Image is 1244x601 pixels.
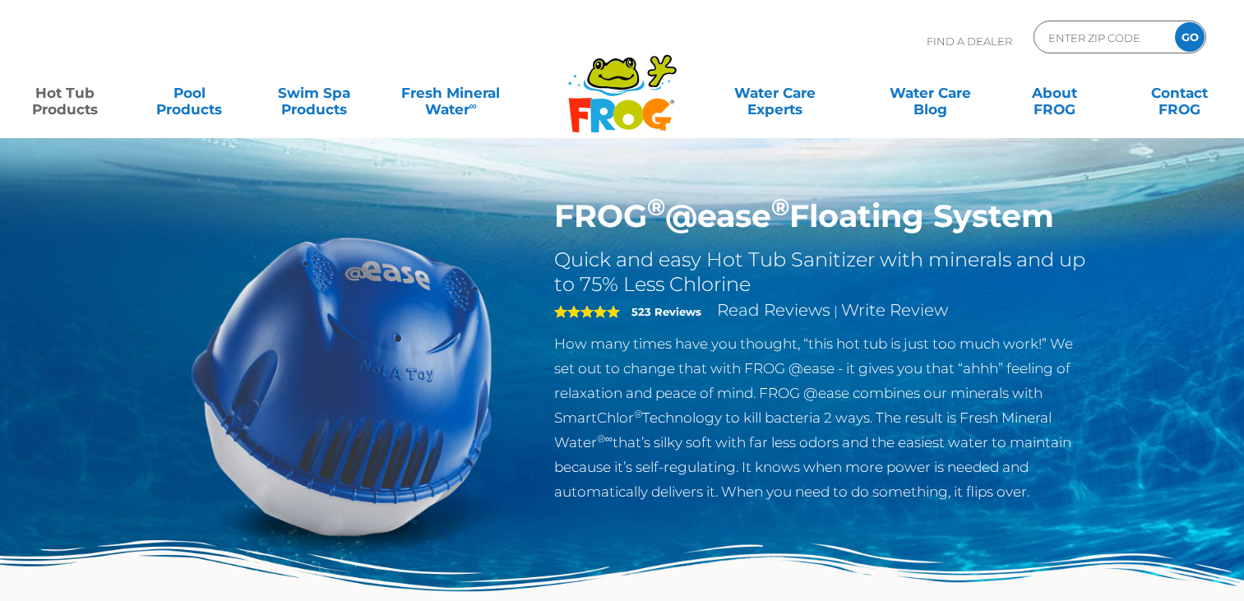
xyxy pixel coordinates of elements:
[881,76,978,109] a: Water CareBlog
[469,99,477,112] sup: ∞
[391,76,511,109] a: Fresh MineralWater∞
[554,331,1091,504] p: How many times have you thought, “this hot tub is just too much work!” We set out to change that ...
[841,300,948,320] a: Write Review
[1131,76,1228,109] a: ContactFROG
[554,305,620,318] span: 5
[696,76,853,109] a: Water CareExperts
[634,408,642,420] sup: ®
[597,432,613,445] sup: ®∞
[771,192,789,221] sup: ®
[16,76,113,109] a: Hot TubProducts
[834,303,838,319] span: |
[559,33,686,133] img: Frog Products Logo
[1006,76,1103,109] a: AboutFROG
[266,76,363,109] a: Swim SpaProducts
[1175,22,1205,52] input: GO
[554,247,1091,297] h2: Quick and easy Hot Tub Sanitizer with minerals and up to 75% Less Chlorine
[141,76,238,109] a: PoolProducts
[647,192,665,221] sup: ®
[717,300,830,320] a: Read Reviews
[631,305,701,318] strong: 523 Reviews
[554,197,1091,235] h1: FROG @ease Floating System
[927,21,1012,62] p: Find A Dealer
[154,197,530,574] img: hot-tub-product-atease-system.png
